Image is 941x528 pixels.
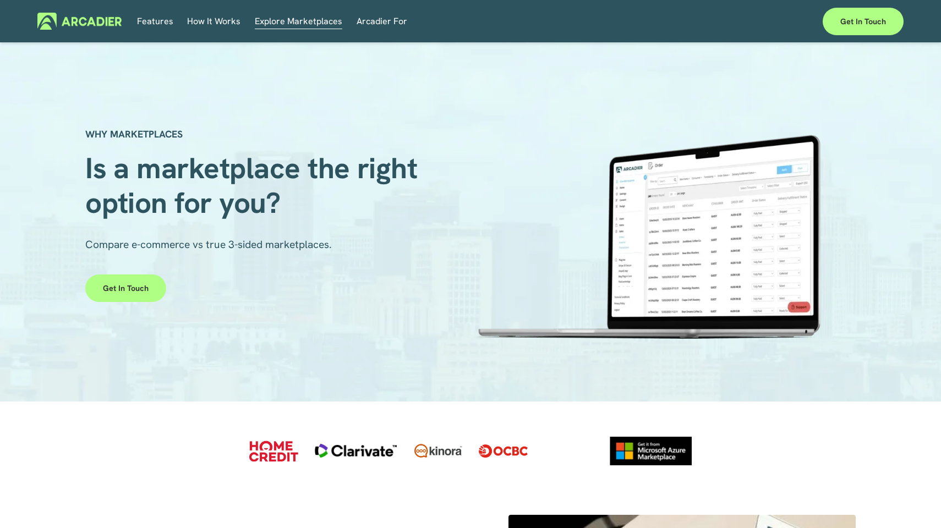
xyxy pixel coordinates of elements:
a: Explore Marketplaces [255,13,342,30]
span: Compare e-commerce vs true 3-sided marketplaces. [85,238,332,251]
a: Get in touch [85,274,166,302]
a: Features [137,13,173,30]
strong: WHY MARKETPLACES [85,128,183,140]
a: folder dropdown [357,13,407,30]
a: folder dropdown [187,13,240,30]
a: Get in touch [823,8,904,35]
span: Arcadier For [357,14,407,29]
span: How It Works [187,14,240,29]
img: Arcadier [37,13,122,30]
span: Is a marketplace the right option for you? [85,149,425,221]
